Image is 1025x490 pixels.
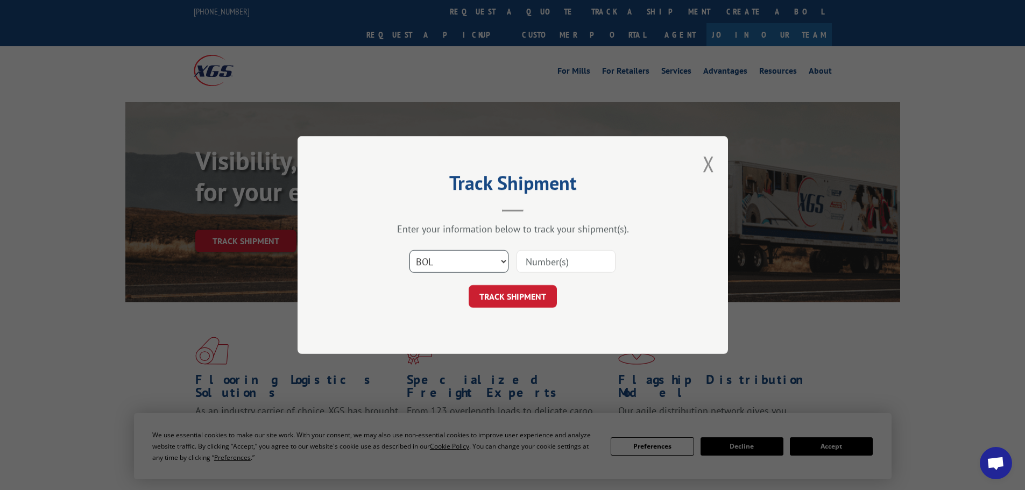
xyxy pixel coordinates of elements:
button: TRACK SHIPMENT [469,285,557,308]
input: Number(s) [517,250,616,273]
button: Close modal [703,150,715,178]
h2: Track Shipment [351,175,674,196]
div: Open chat [980,447,1012,479]
div: Enter your information below to track your shipment(s). [351,223,674,235]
